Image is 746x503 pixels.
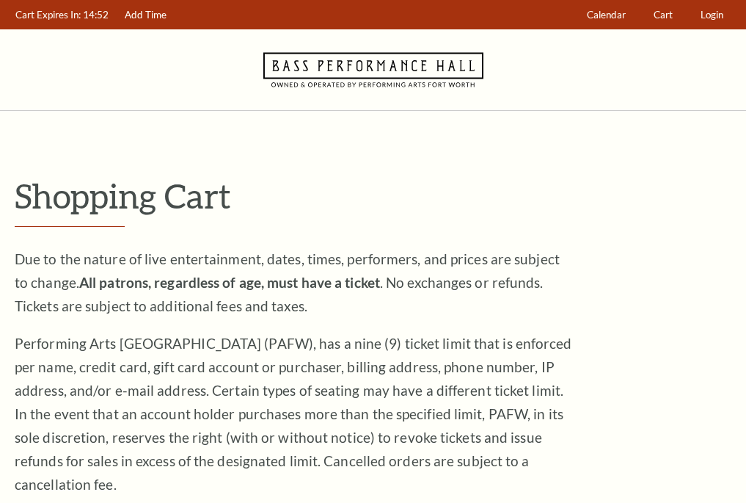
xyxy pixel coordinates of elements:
[647,1,680,29] a: Cart
[580,1,633,29] a: Calendar
[654,9,673,21] span: Cart
[15,332,572,496] p: Performing Arts [GEOGRAPHIC_DATA] (PAFW), has a nine (9) ticket limit that is enforced per name, ...
[79,274,380,291] strong: All patrons, regardless of age, must have a ticket
[15,177,731,214] p: Shopping Cart
[118,1,174,29] a: Add Time
[587,9,626,21] span: Calendar
[701,9,723,21] span: Login
[694,1,731,29] a: Login
[83,9,109,21] span: 14:52
[15,250,560,314] span: Due to the nature of live entertainment, dates, times, performers, and prices are subject to chan...
[15,9,81,21] span: Cart Expires In:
